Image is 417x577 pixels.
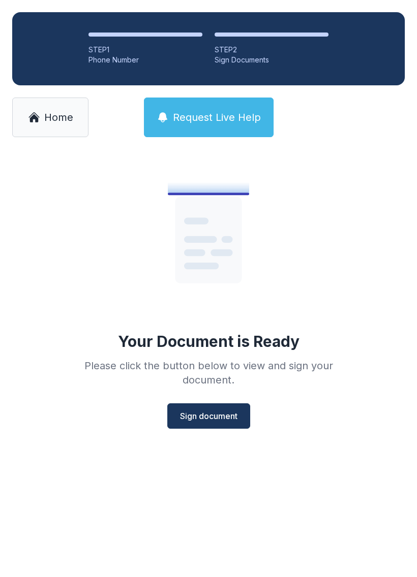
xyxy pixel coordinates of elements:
div: STEP 2 [215,45,329,55]
div: Phone Number [88,55,202,65]
div: STEP 1 [88,45,202,55]
div: Please click the button below to view and sign your document. [62,359,355,387]
span: Sign document [180,410,237,422]
span: Home [44,110,73,124]
div: Your Document is Ready [118,332,300,350]
div: Sign Documents [215,55,329,65]
span: Request Live Help [173,110,261,124]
